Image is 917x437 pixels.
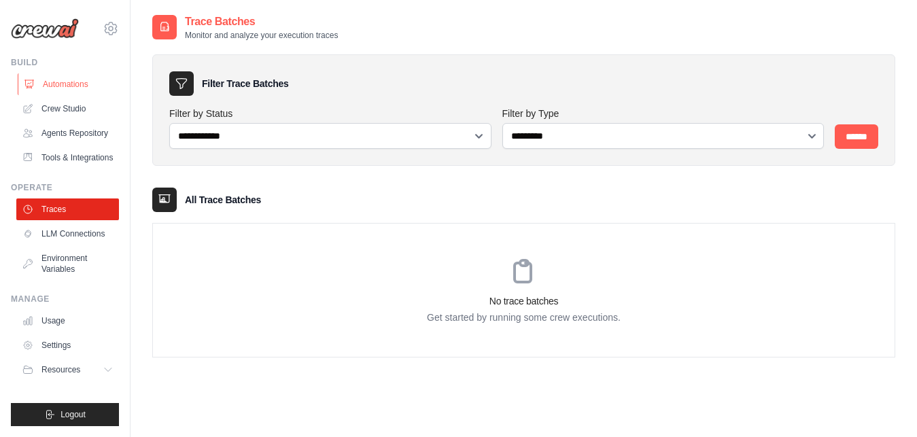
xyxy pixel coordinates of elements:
[11,294,119,304] div: Manage
[169,107,491,120] label: Filter by Status
[502,107,825,120] label: Filter by Type
[11,403,119,426] button: Logout
[16,147,119,169] a: Tools & Integrations
[16,359,119,381] button: Resources
[153,294,895,308] h3: No trace batches
[185,193,261,207] h3: All Trace Batches
[202,77,288,90] h3: Filter Trace Batches
[185,14,338,30] h2: Trace Batches
[16,247,119,280] a: Environment Variables
[16,310,119,332] a: Usage
[11,18,79,39] img: Logo
[18,73,120,95] a: Automations
[16,198,119,220] a: Traces
[11,57,119,68] div: Build
[16,122,119,144] a: Agents Repository
[16,98,119,120] a: Crew Studio
[153,311,895,324] p: Get started by running some crew executions.
[41,364,80,375] span: Resources
[16,334,119,356] a: Settings
[185,30,338,41] p: Monitor and analyze your execution traces
[16,223,119,245] a: LLM Connections
[11,182,119,193] div: Operate
[60,409,86,420] span: Logout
